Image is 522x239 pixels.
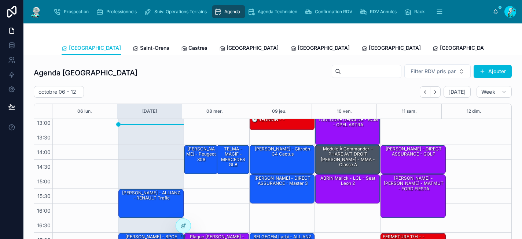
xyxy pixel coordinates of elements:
[217,145,249,174] div: TELMA - MACIF - MERCEDES GLB
[38,88,76,96] h2: octobre 06 – 12
[402,5,430,18] a: Rack
[272,104,287,119] button: 09 jeu.
[381,145,445,174] div: [PERSON_NAME] - DIRECT ASSURANCE - GOLF
[188,44,207,52] span: Castres
[227,44,279,52] span: [GEOGRAPHIC_DATA]
[224,9,240,15] span: Agenda
[404,64,471,78] button: Select Button
[357,5,402,18] a: RDV Annulés
[119,189,183,218] div: [PERSON_NAME] - ALLIANZ - RENAULT Trafic
[444,86,470,98] button: [DATE]
[369,44,421,52] span: [GEOGRAPHIC_DATA]
[251,116,286,123] div: 🕒 RÉUNION - -
[184,145,217,174] div: [PERSON_NAME] - Peugeot 308
[316,116,379,128] div: TOULOUSE GERALDE - ACM - OPEL ASTRA
[219,41,279,56] a: [GEOGRAPHIC_DATA]
[185,146,217,163] div: [PERSON_NAME] - Peugeot 308
[316,146,379,168] div: Module à commander - PHARE AVT DROIT [PERSON_NAME] - MMA - classe A
[36,178,52,184] span: 15:00
[206,104,223,119] button: 08 mer.
[250,116,315,130] div: 🕒 RÉUNION - -
[420,86,430,98] button: Back
[298,44,350,52] span: [GEOGRAPHIC_DATA]
[64,9,89,15] span: Prospection
[258,9,297,15] span: Agenda Technicien
[414,9,425,15] span: Rack
[315,9,352,15] span: Confirmation RDV
[448,89,466,95] span: [DATE]
[382,146,445,158] div: [PERSON_NAME] - DIRECT ASSURANCE - GOLF
[481,89,495,95] span: Week
[337,104,352,119] button: 10 ven.
[315,116,380,145] div: TOULOUSE GERALDE - ACM - OPEL ASTRA
[35,164,52,170] span: 14:30
[251,146,314,158] div: [PERSON_NAME] - Citroën C4 cactus
[51,5,94,18] a: Prospection
[290,41,350,56] a: [GEOGRAPHIC_DATA]
[34,68,137,78] h1: Agenda [GEOGRAPHIC_DATA]
[94,5,142,18] a: Professionnels
[36,193,52,199] span: 15:30
[381,175,445,218] div: [PERSON_NAME] - [PERSON_NAME] - MATMUT - FORD FIESTA
[433,41,492,56] a: [GEOGRAPHIC_DATA]
[120,190,183,202] div: [PERSON_NAME] - ALLIANZ - RENAULT Trafic
[430,86,441,98] button: Next
[251,175,314,187] div: [PERSON_NAME] - DIRECT ASSURANCE - master 3
[315,175,380,203] div: ABRIN Malick - LCL - Seat leon 2
[106,9,137,15] span: Professionnels
[370,9,397,15] span: RDV Annulés
[154,9,207,15] span: Suivi Opérations Terrains
[467,104,481,119] button: 12 dim.
[62,41,121,55] a: [GEOGRAPHIC_DATA]
[35,208,52,214] span: 16:00
[315,145,380,174] div: Module à commander - PHARE AVT DROIT [PERSON_NAME] - MMA - classe A
[477,86,512,98] button: Week
[302,5,357,18] a: Confirmation RDV
[250,175,315,203] div: [PERSON_NAME] - DIRECT ASSURANCE - master 3
[35,222,52,228] span: 16:30
[77,104,92,119] button: 06 lun.
[250,145,315,174] div: [PERSON_NAME] - Citroën C4 cactus
[218,146,249,168] div: TELMA - MACIF - MERCEDES GLB
[29,6,43,18] img: App logo
[212,5,245,18] a: Agenda
[140,44,169,52] span: Saint-Orens
[69,44,121,52] span: [GEOGRAPHIC_DATA]
[382,175,445,192] div: [PERSON_NAME] - [PERSON_NAME] - MATMUT - FORD FIESTA
[142,5,212,18] a: Suivi Opérations Terrains
[35,149,52,155] span: 14:00
[316,175,379,187] div: ABRIN Malick - LCL - Seat leon 2
[402,104,417,119] button: 11 sam.
[35,120,52,126] span: 13:00
[142,104,157,119] button: [DATE]
[48,4,493,20] div: scrollable content
[411,68,456,75] span: Filter RDV pris par
[35,134,52,141] span: 13:30
[474,65,512,78] button: Ajouter
[181,41,207,56] a: Castres
[245,5,302,18] a: Agenda Technicien
[440,44,492,52] span: [GEOGRAPHIC_DATA]
[361,41,421,56] a: [GEOGRAPHIC_DATA]
[133,41,169,56] a: Saint-Orens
